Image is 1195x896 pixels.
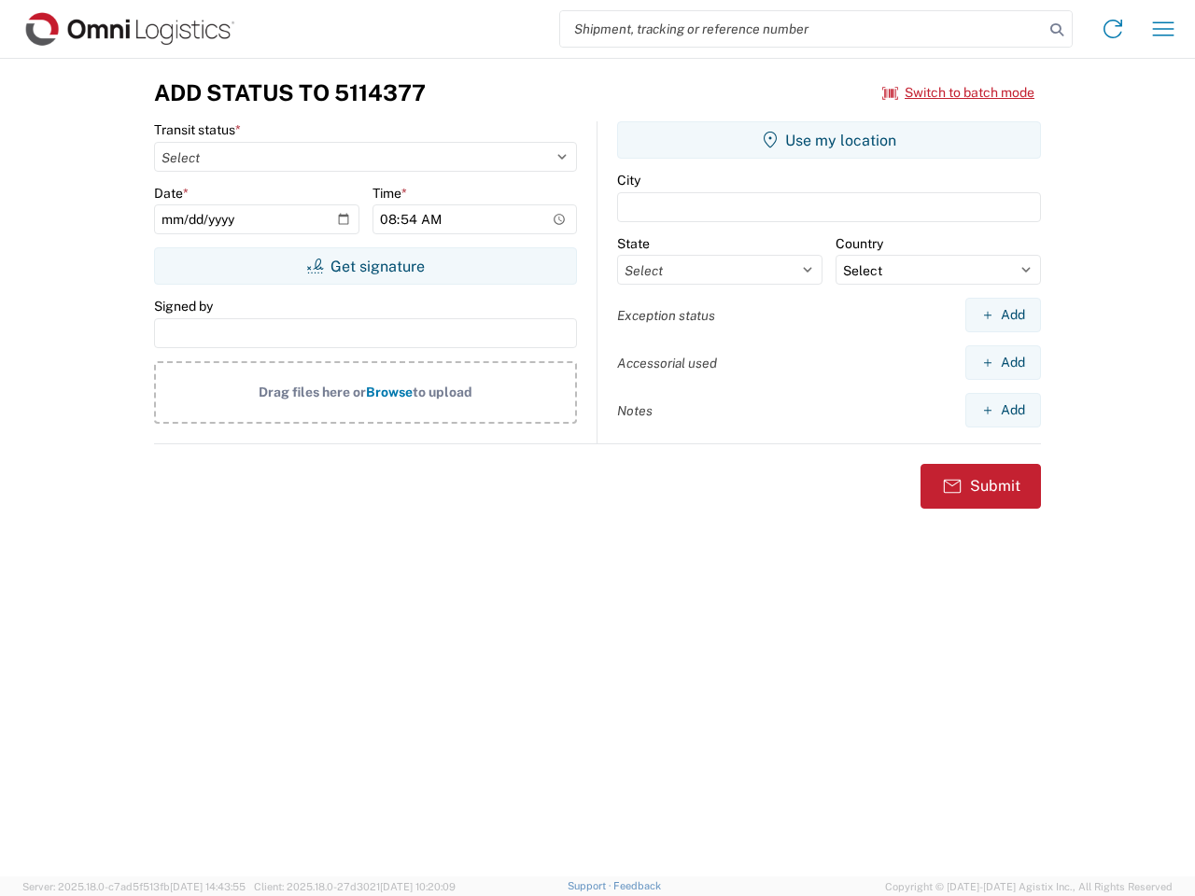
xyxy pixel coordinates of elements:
[154,247,577,285] button: Get signature
[154,298,213,315] label: Signed by
[965,345,1041,380] button: Add
[885,878,1173,895] span: Copyright © [DATE]-[DATE] Agistix Inc., All Rights Reserved
[254,881,456,892] span: Client: 2025.18.0-27d3021
[154,185,189,202] label: Date
[154,79,426,106] h3: Add Status to 5114377
[617,355,717,371] label: Accessorial used
[882,77,1034,108] button: Switch to batch mode
[617,307,715,324] label: Exception status
[560,11,1044,47] input: Shipment, tracking or reference number
[617,235,650,252] label: State
[259,385,366,399] span: Drag files here or
[380,881,456,892] span: [DATE] 10:20:09
[836,235,883,252] label: Country
[366,385,413,399] span: Browse
[617,121,1041,159] button: Use my location
[170,881,246,892] span: [DATE] 14:43:55
[373,185,407,202] label: Time
[965,298,1041,332] button: Add
[921,464,1041,509] button: Submit
[617,402,653,419] label: Notes
[22,881,246,892] span: Server: 2025.18.0-c7ad5f513fb
[613,880,661,891] a: Feedback
[965,393,1041,427] button: Add
[154,121,241,138] label: Transit status
[413,385,472,399] span: to upload
[617,172,640,189] label: City
[568,880,614,891] a: Support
